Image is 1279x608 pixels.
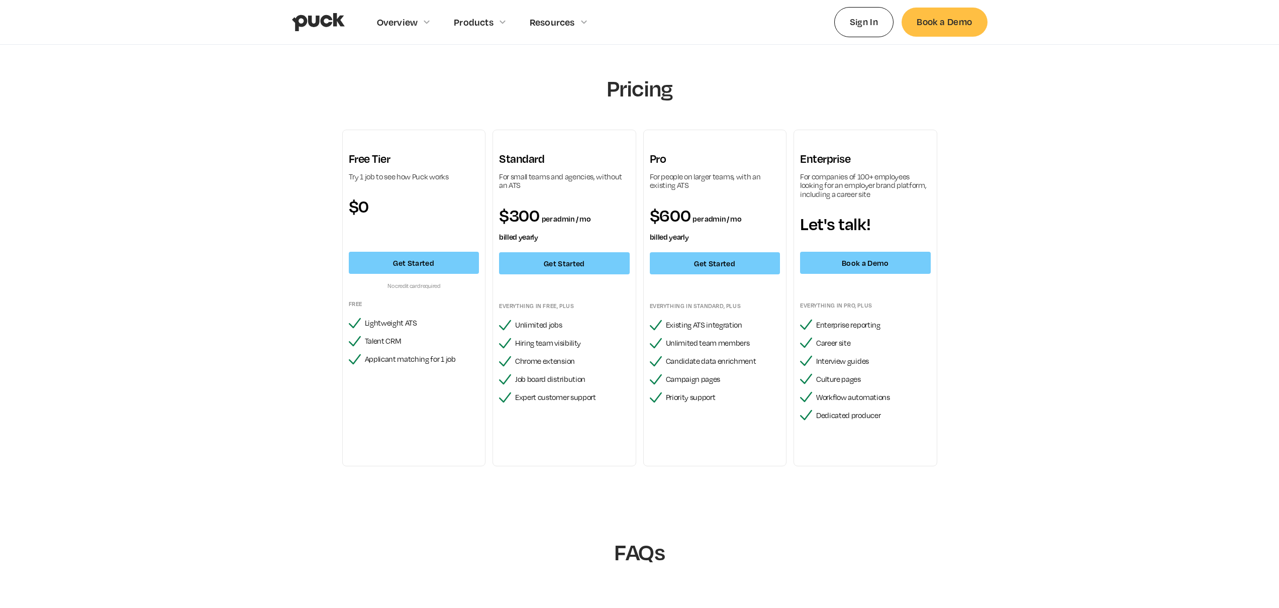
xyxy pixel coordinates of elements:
div: Unlimited team members [666,339,780,348]
div: Everything in standard, plus [650,302,780,310]
div: $0 [349,197,479,215]
div: Campaign pages [666,375,780,384]
div: Dedicated producer [816,411,931,420]
div: Interview guides [816,357,931,366]
div: Lightweight ATS [365,319,479,328]
a: Get Started [650,252,780,274]
div: Everything in pro, plus [800,301,931,310]
h3: Free Tier [349,152,479,166]
div: $600 [650,206,780,242]
div: Workflow automations [816,393,931,402]
h3: Pro [650,152,780,166]
div: Existing ATS integration [666,321,780,330]
h3: Standard [499,152,630,166]
div: Try 1 job to see how Puck works [349,172,479,181]
div: Enterprise reporting [816,321,931,330]
div: Unlimited jobs [515,321,630,330]
div: Expert customer support [515,393,630,402]
div: Everything in FREE, plus [499,302,630,310]
a: Get Started [349,252,479,274]
h1: FAQs [476,539,803,565]
div: $300 [499,206,630,242]
div: Free [349,300,479,308]
div: Job board distribution [515,375,630,384]
div: Candidate data enrichment [666,357,780,366]
div: Products [454,17,494,28]
div: No credit card required [349,282,479,290]
div: Overview [377,17,418,28]
div: For small teams and agencies, without an ATS [499,172,630,190]
a: Book a Demo [800,252,931,274]
div: For people on larger teams, with an existing ATS [650,172,780,190]
h1: Pricing [476,75,803,102]
div: Chrome extension [515,357,630,366]
div: Culture pages [816,375,931,384]
a: Sign In [834,7,894,37]
div: Applicant matching for 1 job [365,355,479,364]
a: Get Started [499,252,630,274]
div: Hiring team visibility [515,339,630,348]
div: Resources [530,17,575,28]
div: For companies of 100+ employees looking for an employer brand platform, including a career site [800,172,931,199]
a: Book a Demo [902,8,987,36]
div: Priority support [666,393,780,402]
div: Career site [816,339,931,348]
div: Talent CRM [365,337,479,346]
h3: Enterprise [800,152,931,166]
span: per admin / mo billed yearly [650,214,742,241]
div: Let's talk! [800,215,931,233]
span: per admin / mo billed yearly [499,214,591,241]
